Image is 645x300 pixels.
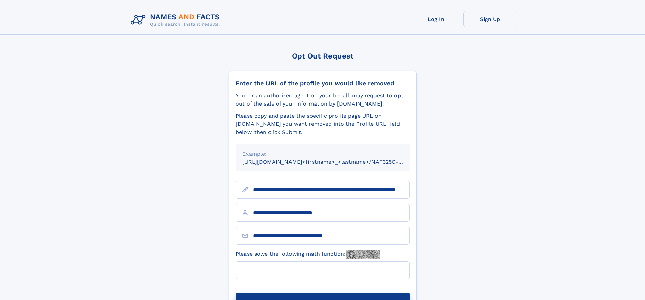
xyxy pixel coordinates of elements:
a: Log In [409,11,463,27]
label: Please solve the following math function: [236,250,380,259]
div: Example: [242,150,403,158]
img: Logo Names and Facts [128,11,225,29]
a: Sign Up [463,11,517,27]
div: Opt Out Request [229,52,417,60]
small: [URL][DOMAIN_NAME]<firstname>_<lastname>/NAF325G-xxxxxxxx [242,159,423,165]
div: You, or an authorized agent on your behalf, may request to opt-out of the sale of your informatio... [236,92,410,108]
div: Enter the URL of the profile you would like removed [236,79,410,87]
div: Please copy and paste the specific profile page URL on [DOMAIN_NAME] you want removed into the Pr... [236,112,410,136]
